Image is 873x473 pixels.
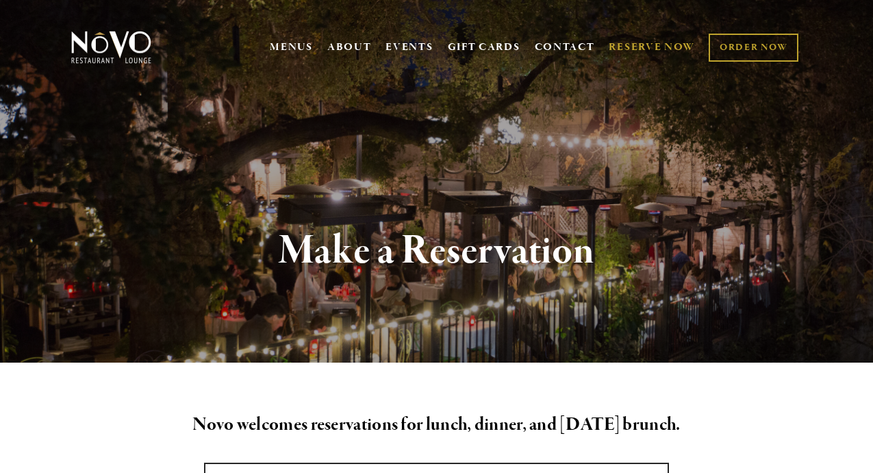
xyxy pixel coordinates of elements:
a: CONTACT [535,34,595,60]
a: ABOUT [327,40,372,54]
a: GIFT CARDS [448,34,520,60]
img: Novo Restaurant &amp; Lounge [68,30,154,64]
strong: Make a Reservation [279,225,594,277]
a: RESERVE NOW [609,34,695,60]
a: MENUS [270,40,313,54]
h2: Novo welcomes reservations for lunch, dinner, and [DATE] brunch. [90,411,782,439]
a: ORDER NOW [709,34,798,62]
a: EVENTS [385,40,433,54]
